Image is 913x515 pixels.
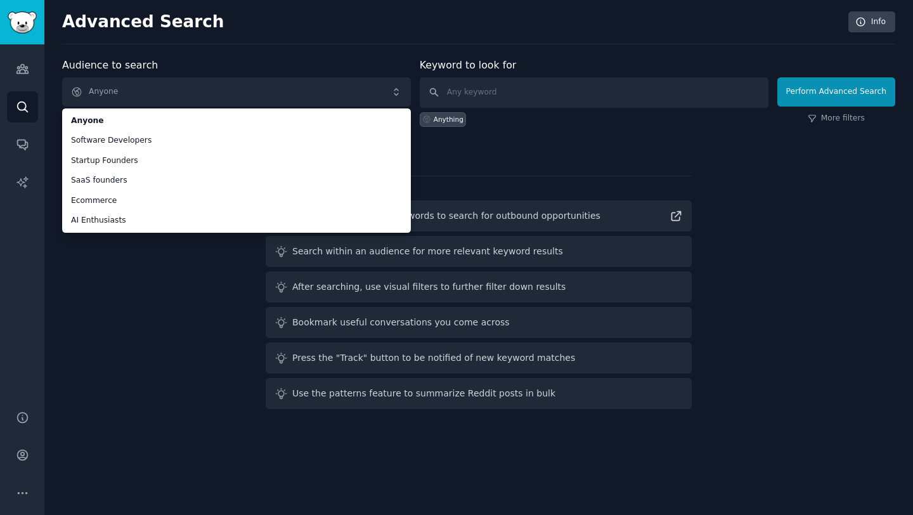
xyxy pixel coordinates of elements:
[292,387,555,400] div: Use the patterns feature to summarize Reddit posts in bulk
[777,77,895,107] button: Perform Advanced Search
[292,280,566,294] div: After searching, use visual filters to further filter down results
[8,11,37,34] img: GummySearch logo
[420,59,517,71] label: Keyword to look for
[71,175,402,186] span: SaaS founders
[292,316,510,329] div: Bookmark useful conversations you come across
[292,351,575,365] div: Press the "Track" button to be notified of new keyword matches
[62,77,411,107] button: Anyone
[71,115,402,127] span: Anyone
[292,209,600,223] div: Read guide on helpful keywords to search for outbound opportunities
[71,215,402,226] span: AI Enthusiasts
[71,195,402,207] span: Ecommerce
[62,59,158,71] label: Audience to search
[71,155,402,167] span: Startup Founders
[62,108,411,233] ul: Anyone
[808,113,865,124] a: More filters
[420,77,768,108] input: Any keyword
[62,12,841,32] h2: Advanced Search
[434,115,463,124] div: Anything
[848,11,895,33] a: Info
[71,135,402,147] span: Software Developers
[292,245,563,258] div: Search within an audience for more relevant keyword results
